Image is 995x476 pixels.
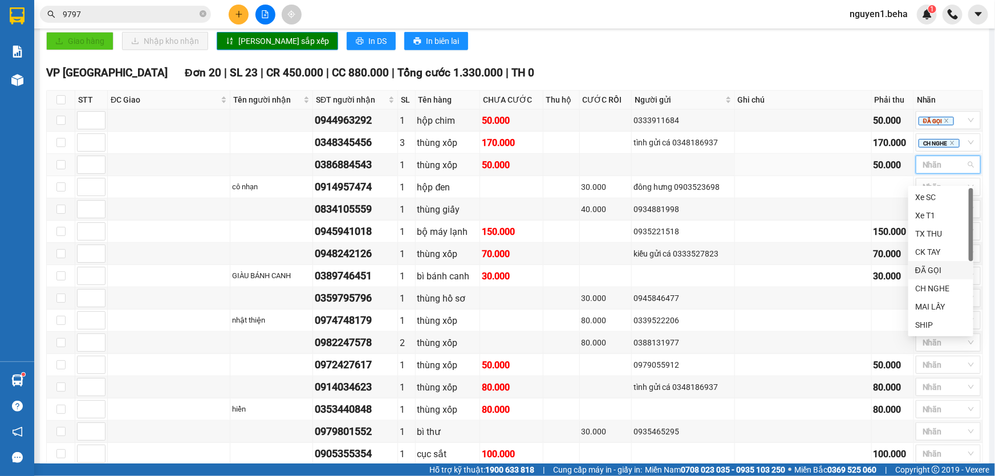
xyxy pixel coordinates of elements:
td: 0948242126 [313,243,398,265]
span: close-circle [200,9,206,20]
td: 0389746451 [313,265,398,287]
span: | [885,463,887,476]
td: 0359795796 [313,287,398,310]
th: SL [398,91,416,109]
div: 0982247578 [315,335,396,351]
span: | [506,66,509,79]
button: aim [282,5,302,25]
div: hộp đen [417,180,478,194]
span: CH NGHE [919,139,960,148]
div: cục sắt [417,447,478,461]
span: printer [413,37,421,46]
button: sort-ascending[PERSON_NAME] sắp xếp [217,32,338,50]
div: thùng xốp [417,314,478,328]
div: CH NGHE [915,282,966,295]
div: 1 [400,202,413,217]
span: Người gửi [635,93,722,106]
th: STT [75,91,108,109]
span: caret-down [973,9,984,19]
div: 30.000 [582,425,630,438]
th: Thu hộ [543,91,580,109]
div: 80.000 [582,336,630,349]
div: 1 [400,180,413,194]
div: 0979055912 [633,359,732,371]
button: downloadNhập kho nhận [122,32,208,50]
th: CHƯA CƯỚC [480,91,543,109]
td: 0386884543 [313,154,398,176]
div: 0914034623 [315,379,396,395]
sup: 1 [928,5,936,13]
div: thùng xốp [417,380,478,394]
td: 0348345456 [313,132,398,154]
span: In biên lai [426,35,459,47]
div: 80.000 [874,402,912,417]
span: CR 450.000 [266,66,323,79]
div: 80.000 [482,402,541,417]
span: ĐC Giao [111,93,218,106]
span: printer [356,37,364,46]
div: MAI LẤY [915,300,966,313]
span: Đơn 20 [185,66,221,79]
div: tình gửi cá 0348186937 [633,136,732,149]
div: Xe T1 [908,206,973,225]
button: caret-down [968,5,988,25]
div: 1 [400,447,413,461]
div: 170.000 [482,136,541,150]
div: 0972427617 [315,357,396,373]
span: sort-ascending [226,37,234,46]
div: bì bánh canh [417,269,478,283]
div: thùng xốp [417,247,478,261]
img: warehouse-icon [11,375,23,387]
div: 170.000 [874,136,912,150]
div: 0386884543 [315,157,396,173]
td: GIÀU BÁNH CANH [230,265,313,287]
div: 1 [400,425,413,439]
div: hiền [232,404,311,415]
div: 0935465295 [633,425,732,438]
div: 1 [400,314,413,328]
span: file-add [261,10,269,18]
div: 2 [400,336,413,350]
div: 0914957474 [315,179,396,195]
div: 1 [400,380,413,394]
img: logo-vxr [10,7,25,25]
div: hộp chim [417,113,478,128]
span: | [392,66,395,79]
span: ⚪️ [788,467,791,472]
div: đông hưng 0903523698 [633,181,732,193]
span: Tên người nhận [233,93,301,106]
div: 0353440848 [315,401,396,417]
td: 0905355354 [313,443,398,465]
button: plus [229,5,249,25]
td: 0914034623 [313,376,398,398]
div: thùng xốp [417,158,478,172]
div: 30.000 [582,292,630,304]
span: Cung cấp máy in - giấy in: [553,463,642,476]
div: bì thư [417,425,478,439]
span: nguyen1.beha [840,7,917,21]
div: 70.000 [874,247,912,261]
div: MAI LẤY [908,298,973,316]
span: SĐT người nhận [316,93,386,106]
div: 0945941018 [315,223,396,239]
span: CC 880.000 [332,66,389,79]
strong: 0708 023 035 - 0935 103 250 [681,465,785,474]
span: | [543,463,545,476]
div: CK TAY [915,246,966,258]
div: thùng xốp [417,402,478,417]
div: 150.000 [482,225,541,239]
span: 1 [930,5,934,13]
span: message [12,452,23,463]
div: 0834105559 [315,201,396,217]
span: question-circle [12,401,23,412]
div: 0944963292 [315,112,396,128]
div: 0979801552 [315,424,396,440]
span: | [326,66,329,79]
div: 0948242126 [315,246,396,262]
span: search [47,10,55,18]
img: warehouse-icon [11,74,23,86]
input: Tìm tên, số ĐT hoặc mã đơn [63,8,197,21]
button: printerIn DS [347,32,396,50]
strong: 1900 633 818 [485,465,534,474]
td: 0944963292 [313,109,398,132]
